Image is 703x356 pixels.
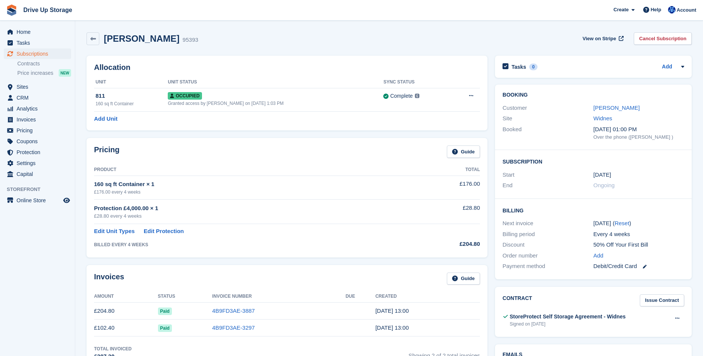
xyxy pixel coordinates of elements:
a: Add Unit [94,115,117,123]
span: Create [613,6,629,14]
a: menu [4,82,71,92]
th: Status [158,291,213,303]
th: Product [94,164,408,176]
div: Start [503,171,593,179]
a: menu [4,103,71,114]
th: Unit Status [168,76,383,88]
a: menu [4,125,71,136]
th: Due [346,291,375,303]
a: menu [4,92,71,103]
a: Guide [447,273,480,285]
div: Next invoice [503,219,593,228]
span: Sites [17,82,62,92]
a: Issue Contract [640,294,684,307]
a: Add [662,63,672,71]
div: £204.80 [408,240,480,248]
h2: Booking [503,92,684,98]
span: Ongoing [594,182,615,188]
div: BILLED EVERY 4 WEEKS [94,241,408,248]
h2: Billing [503,206,684,214]
span: View on Stripe [583,35,616,42]
div: Protection £4,000.00 × 1 [94,204,408,213]
span: Settings [17,158,62,168]
div: End [503,181,593,190]
div: 95393 [182,36,198,44]
a: Cancel Subscription [634,32,692,45]
th: Invoice Number [212,291,346,303]
a: Contracts [17,60,71,67]
a: menu [4,114,71,125]
a: menu [4,27,71,37]
a: menu [4,147,71,158]
div: Billing period [503,230,593,239]
a: Edit Unit Types [94,227,135,236]
a: menu [4,48,71,59]
div: 160 sq ft Container × 1 [94,180,408,189]
a: menu [4,38,71,48]
div: 50% Off Your First Bill [594,241,684,249]
img: stora-icon-8386f47178a22dfd0bd8f6a31ec36ba5ce8667c1dd55bd0f319d3a0aa187defe.svg [6,5,17,16]
a: Guide [447,145,480,158]
a: menu [4,136,71,147]
a: Add [594,251,604,260]
span: Account [677,6,696,14]
div: Order number [503,251,593,260]
h2: Invoices [94,273,124,285]
div: NEW [59,69,71,77]
span: Subscriptions [17,48,62,59]
div: Customer [503,104,593,112]
div: StoreProtect Self Storage Agreement - Widnes [510,313,626,321]
div: £28.80 every 4 weeks [94,212,408,220]
th: Created [375,291,480,303]
span: Pricing [17,125,62,136]
a: Widnes [594,115,612,121]
a: 4B9FD3AE-3887 [212,308,255,314]
div: Discount [503,241,593,249]
td: £102.40 [94,320,158,336]
a: menu [4,195,71,206]
h2: Allocation [94,63,480,72]
span: Paid [158,308,172,315]
div: 811 [96,92,168,100]
a: Reset [615,220,629,226]
a: View on Stripe [580,32,625,45]
time: 2025-07-15 00:00:00 UTC [594,171,611,179]
a: menu [4,158,71,168]
h2: Pricing [94,145,120,158]
div: Signed on [DATE] [510,321,626,327]
span: Tasks [17,38,62,48]
div: Over the phone ([PERSON_NAME] ) [594,133,684,141]
a: menu [4,169,71,179]
div: Complete [390,92,413,100]
span: Home [17,27,62,37]
div: Debit/Credit Card [594,262,684,271]
div: Payment method [503,262,593,271]
h2: Subscription [503,158,684,165]
span: Help [651,6,661,14]
span: Analytics [17,103,62,114]
time: 2025-07-15 12:00:22 UTC [375,324,409,331]
span: Online Store [17,195,62,206]
img: icon-info-grey-7440780725fd019a000dd9b08b2336e03edf1995a4989e88bcd33f0948082b44.svg [415,94,419,98]
span: CRM [17,92,62,103]
div: [DATE] ( ) [594,219,684,228]
span: Invoices [17,114,62,125]
div: Granted access by [PERSON_NAME] on [DATE] 1:03 PM [168,100,383,107]
span: Paid [158,324,172,332]
time: 2025-08-12 12:00:53 UTC [375,308,409,314]
div: Every 4 weeks [594,230,684,239]
h2: [PERSON_NAME] [104,33,179,44]
a: Price increases NEW [17,69,71,77]
h2: Tasks [512,64,526,70]
a: Drive Up Storage [20,4,75,16]
a: 4B9FD3AE-3297 [212,324,255,331]
img: Widnes Team [668,6,676,14]
div: Total Invoiced [94,345,132,352]
th: Amount [94,291,158,303]
a: Edit Protection [144,227,184,236]
td: £176.00 [408,176,480,199]
th: Unit [94,76,168,88]
div: 0 [529,64,538,70]
td: £28.80 [408,200,480,224]
div: Site [503,114,593,123]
